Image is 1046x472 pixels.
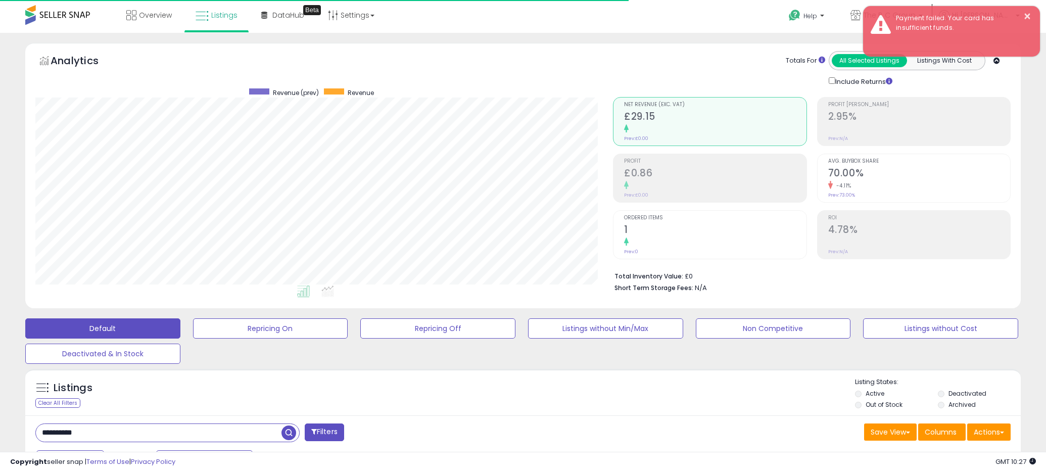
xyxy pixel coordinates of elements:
li: £0 [614,269,1003,281]
strong: Copyright [10,457,47,466]
small: Prev: 0 [624,249,638,255]
button: Default [25,318,180,339]
span: DataHub [272,10,304,20]
button: Columns [918,423,966,441]
span: N/A [695,283,707,293]
span: Overview [139,10,172,20]
button: Actions [967,423,1011,441]
a: Terms of Use [86,457,129,466]
h2: 2.95% [828,111,1010,124]
small: Prev: N/A [828,135,848,141]
label: Archived [948,400,976,409]
button: × [1023,10,1031,23]
label: Deactivated [948,389,986,398]
button: Filters [305,423,344,441]
small: Prev: 73.00% [828,192,855,198]
span: Revenue [348,88,374,97]
small: Prev: £0.00 [624,192,648,198]
span: Help [803,12,817,20]
label: Out of Stock [866,400,902,409]
small: Prev: £0.00 [624,135,648,141]
span: 2025-08-16 10:27 GMT [995,457,1036,466]
div: Include Returns [821,75,905,87]
h2: 70.00% [828,167,1010,181]
button: Repricing On [193,318,348,339]
p: Listing States: [855,377,1020,387]
button: Listings With Cost [907,54,982,67]
span: Profit [624,159,806,164]
span: ROI [828,215,1010,221]
button: [DATE]-31 - Aug-06 [156,450,253,467]
span: Profit [PERSON_NAME] [828,102,1010,108]
i: Get Help [788,9,801,22]
div: Clear All Filters [35,398,80,408]
div: Tooltip anchor [303,5,321,15]
h2: 1 [624,224,806,238]
span: Revenue (prev) [273,88,319,97]
button: Repricing Off [360,318,515,339]
h5: Listings [54,381,92,395]
div: seller snap | | [10,457,175,467]
a: Help [781,2,834,33]
div: Payment failed. Your card has insufficient funds. [888,14,1032,32]
b: Total Inventory Value: [614,272,683,280]
button: Listings without Min/Max [528,318,683,339]
span: Ordered Items [624,215,806,221]
button: Listings without Cost [863,318,1018,339]
span: Avg. Buybox Share [828,159,1010,164]
a: Privacy Policy [131,457,175,466]
h2: £0.86 [624,167,806,181]
span: Net Revenue (Exc. VAT) [624,102,806,108]
h2: £29.15 [624,111,806,124]
span: Listings [211,10,237,20]
div: Totals For [786,56,825,66]
button: Non Competitive [696,318,851,339]
small: -4.11% [833,182,851,190]
button: Save View [864,423,917,441]
h5: Analytics [51,54,118,70]
button: Deactivated & In Stock [25,344,180,364]
b: Short Term Storage Fees: [614,284,693,292]
button: All Selected Listings [832,54,907,67]
label: Active [866,389,884,398]
span: Columns [925,427,957,437]
button: Last 7 Days [36,450,104,467]
h2: 4.78% [828,224,1010,238]
small: Prev: N/A [828,249,848,255]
